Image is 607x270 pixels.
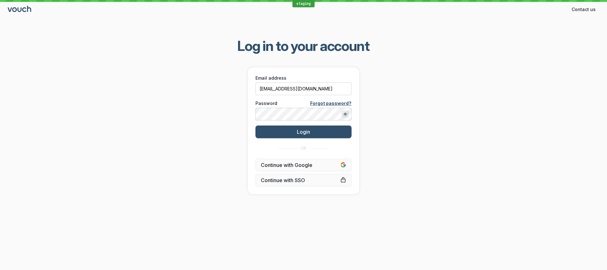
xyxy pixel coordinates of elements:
span: Login [297,129,310,135]
span: Continue with Google [261,162,346,168]
button: Login [255,126,352,138]
button: Show password [341,110,349,118]
a: Continue with SSO [255,174,352,187]
span: Password [255,100,277,107]
span: Contact us [572,6,596,13]
a: Forgot password? [310,100,352,107]
span: Continue with SSO [261,177,346,183]
a: Go to sign in [8,7,32,12]
span: Email address [255,75,286,81]
span: Log in to your account [237,37,370,55]
span: OR [301,146,306,151]
button: Continue with Google [255,159,352,171]
button: Contact us [568,4,599,15]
